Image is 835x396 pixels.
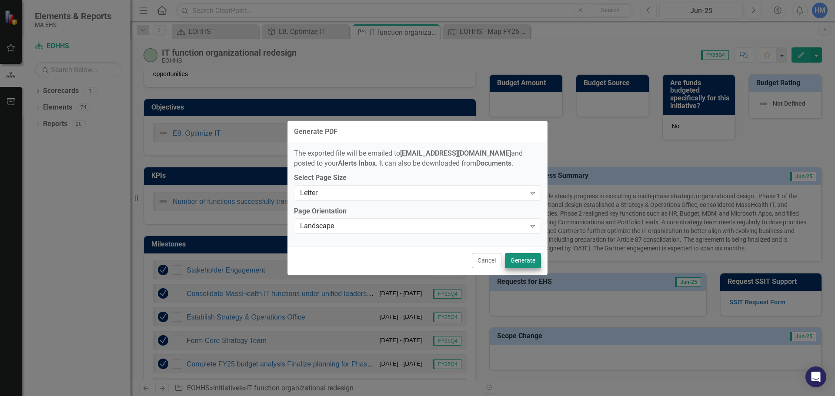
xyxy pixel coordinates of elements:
[472,253,501,268] button: Cancel
[294,173,541,183] label: Select Page Size
[400,149,511,157] strong: [EMAIL_ADDRESS][DOMAIN_NAME]
[294,206,541,216] label: Page Orientation
[805,366,826,387] div: Open Intercom Messenger
[300,221,526,231] div: Landscape
[338,159,376,167] strong: Alerts Inbox
[294,149,523,167] span: The exported file will be emailed to and posted to your . It can also be downloaded from .
[300,188,526,198] div: Letter
[505,253,541,268] button: Generate
[294,128,337,136] div: Generate PDF
[476,159,511,167] strong: Documents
